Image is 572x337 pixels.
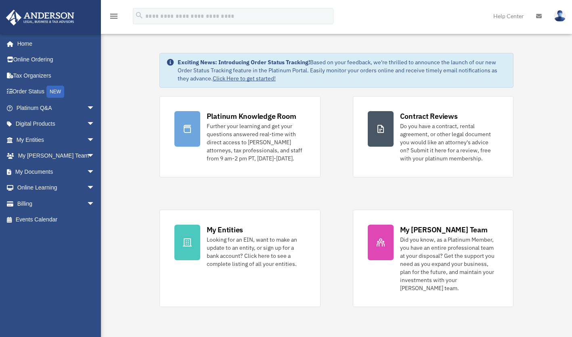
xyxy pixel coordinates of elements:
[400,236,499,292] div: Did you know, as a Platinum Member, you have an entire professional team at your disposal? Get th...
[213,75,276,82] a: Click Here to get started!
[353,210,514,307] a: My [PERSON_NAME] Team Did you know, as a Platinum Member, you have an entire professional team at...
[6,67,107,84] a: Tax Organizers
[6,100,107,116] a: Platinum Q&Aarrow_drop_down
[400,122,499,162] div: Do you have a contract, rental agreement, or other legal document you would like an attorney's ad...
[207,122,306,162] div: Further your learning and get your questions answered real-time with direct access to [PERSON_NAM...
[87,180,103,196] span: arrow_drop_down
[159,96,321,177] a: Platinum Knowledge Room Further your learning and get your questions answered real-time with dire...
[178,58,507,82] div: Based on your feedback, we're thrilled to announce the launch of our new Order Status Tracking fe...
[109,14,119,21] a: menu
[6,52,107,68] a: Online Ordering
[6,148,107,164] a: My [PERSON_NAME] Teamarrow_drop_down
[6,36,103,52] a: Home
[6,84,107,100] a: Order StatusNEW
[6,196,107,212] a: Billingarrow_drop_down
[135,11,144,20] i: search
[87,164,103,180] span: arrow_drop_down
[554,10,566,22] img: User Pic
[400,225,488,235] div: My [PERSON_NAME] Team
[87,100,103,116] span: arrow_drop_down
[87,148,103,164] span: arrow_drop_down
[400,111,458,121] div: Contract Reviews
[207,111,296,121] div: Platinum Knowledge Room
[87,116,103,133] span: arrow_drop_down
[6,212,107,228] a: Events Calendar
[207,225,243,235] div: My Entities
[207,236,306,268] div: Looking for an EIN, want to make an update to an entity, or sign up for a bank account? Click her...
[87,196,103,212] span: arrow_drop_down
[109,11,119,21] i: menu
[46,86,64,98] div: NEW
[178,59,310,66] strong: Exciting News: Introducing Order Status Tracking!
[6,164,107,180] a: My Documentsarrow_drop_down
[6,132,107,148] a: My Entitiesarrow_drop_down
[6,116,107,132] a: Digital Productsarrow_drop_down
[353,96,514,177] a: Contract Reviews Do you have a contract, rental agreement, or other legal document you would like...
[159,210,321,307] a: My Entities Looking for an EIN, want to make an update to an entity, or sign up for a bank accoun...
[4,10,77,25] img: Anderson Advisors Platinum Portal
[87,132,103,148] span: arrow_drop_down
[6,180,107,196] a: Online Learningarrow_drop_down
